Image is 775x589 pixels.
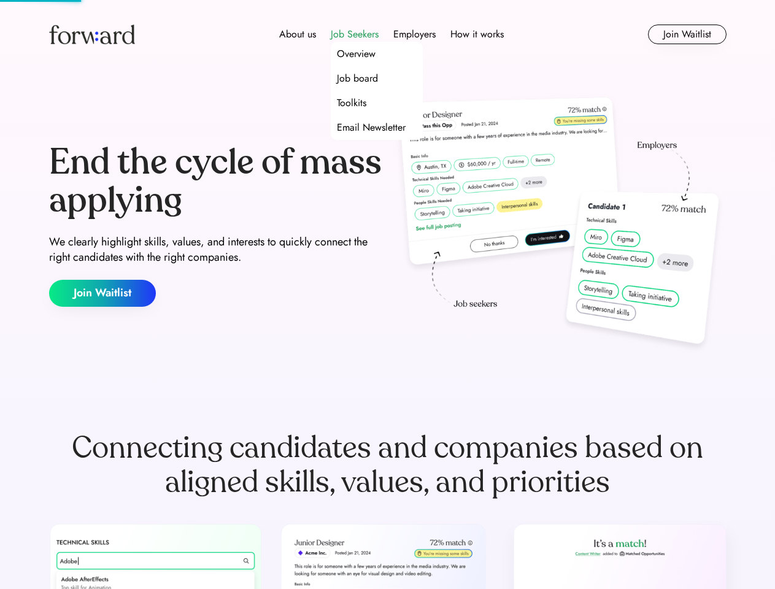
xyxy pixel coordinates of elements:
[49,25,135,44] img: Forward logo
[49,234,383,265] div: We clearly highlight skills, values, and interests to quickly connect the right candidates with t...
[337,96,366,110] div: Toolkits
[331,27,379,42] div: Job Seekers
[49,431,727,499] div: Connecting candidates and companies based on aligned skills, values, and priorities
[337,71,378,86] div: Job board
[450,27,504,42] div: How it works
[337,120,406,135] div: Email Newsletter
[648,25,727,44] button: Join Waitlist
[393,27,436,42] div: Employers
[279,27,316,42] div: About us
[49,280,156,307] button: Join Waitlist
[337,47,376,61] div: Overview
[393,93,727,357] img: hero-image.png
[49,144,383,219] div: End the cycle of mass applying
